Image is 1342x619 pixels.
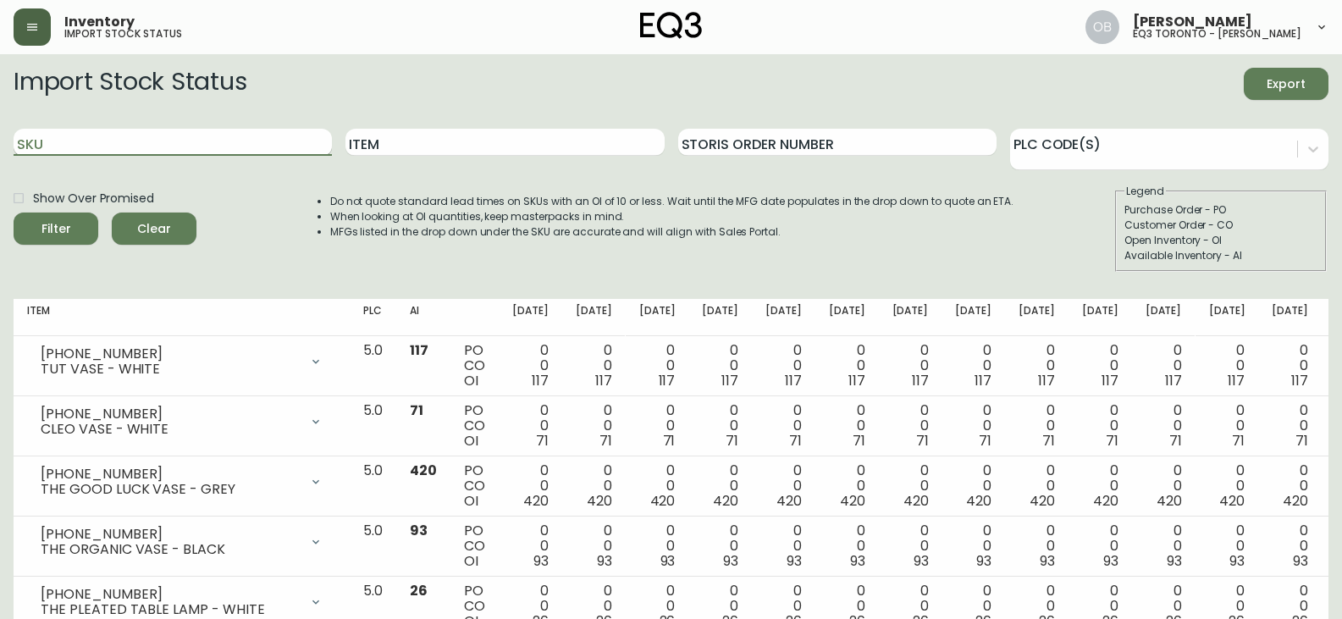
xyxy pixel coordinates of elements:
div: 0 0 [955,463,991,509]
span: 420 [903,491,929,511]
div: 0 0 [892,463,929,509]
span: 93 [787,551,802,571]
div: 0 0 [702,403,738,449]
h5: eq3 toronto - [PERSON_NAME] [1133,29,1301,39]
div: 0 0 [1209,343,1245,389]
div: 0 0 [1272,463,1308,509]
li: Do not quote standard lead times on SKUs with an OI of 10 or less. Wait until the MFG date popula... [330,194,1014,209]
span: 93 [914,551,929,571]
span: 93 [850,551,865,571]
td: 5.0 [350,517,396,577]
span: 71 [1295,431,1308,450]
span: 420 [713,491,738,511]
span: 71 [726,431,738,450]
div: 0 0 [576,343,612,389]
div: 0 0 [1146,403,1182,449]
div: 0 0 [1019,463,1055,509]
div: THE ORGANIC VASE - BLACK [41,542,299,557]
div: [PHONE_NUMBER] [41,467,299,482]
h5: import stock status [64,29,182,39]
div: 0 0 [765,403,802,449]
span: 71 [1106,431,1118,450]
span: 117 [975,371,991,390]
div: 0 0 [1209,523,1245,569]
th: Item [14,299,350,336]
div: 0 0 [765,343,802,389]
span: 117 [410,340,428,360]
span: 117 [1102,371,1118,390]
span: 71 [663,431,676,450]
li: When looking at OI quantities, keep masterpacks in mind. [330,209,1014,224]
th: [DATE] [562,299,626,336]
span: 117 [848,371,865,390]
span: 93 [1293,551,1308,571]
span: Clear [125,218,183,240]
th: [DATE] [942,299,1005,336]
span: Export [1257,74,1315,95]
div: 0 0 [1019,523,1055,569]
span: 420 [523,491,549,511]
span: 117 [595,371,612,390]
span: 93 [410,521,428,540]
div: THE PLEATED TABLE LAMP - WHITE [41,602,299,617]
span: 420 [840,491,865,511]
button: Clear [112,213,196,245]
th: [DATE] [626,299,689,336]
div: 0 0 [955,343,991,389]
span: 420 [1093,491,1118,511]
span: 26 [410,581,428,600]
div: 0 0 [829,343,865,389]
th: [DATE] [688,299,752,336]
div: Available Inventory - AI [1124,248,1317,263]
span: 117 [721,371,738,390]
span: OI [464,371,478,390]
div: 0 0 [639,343,676,389]
span: 117 [1165,371,1182,390]
li: MFGs listed in the drop down under the SKU are accurate and will align with Sales Portal. [330,224,1014,240]
div: 0 0 [512,463,549,509]
div: 0 0 [512,523,549,569]
span: 93 [597,551,612,571]
span: 93 [1229,551,1245,571]
button: Export [1244,68,1328,100]
span: 420 [1030,491,1055,511]
span: 117 [1038,371,1055,390]
span: 93 [660,551,676,571]
span: 71 [979,431,991,450]
span: 93 [533,551,549,571]
div: 0 0 [1209,463,1245,509]
div: 0 0 [1082,463,1118,509]
h2: Import Stock Status [14,68,246,100]
div: 0 0 [576,463,612,509]
span: 71 [916,431,929,450]
div: CLEO VASE - WHITE [41,422,299,437]
span: 93 [1167,551,1182,571]
div: 0 0 [1146,523,1182,569]
th: [DATE] [1005,299,1069,336]
div: 0 0 [702,463,738,509]
span: 420 [1157,491,1182,511]
div: 0 0 [1272,403,1308,449]
div: 0 0 [765,463,802,509]
td: 5.0 [350,456,396,517]
legend: Legend [1124,184,1166,199]
div: 0 0 [1019,343,1055,389]
span: 420 [650,491,676,511]
span: 420 [966,491,991,511]
div: 0 0 [1146,463,1182,509]
div: 0 0 [639,523,676,569]
div: 0 0 [639,403,676,449]
div: 0 0 [1082,343,1118,389]
div: 0 0 [1082,403,1118,449]
span: 117 [659,371,676,390]
span: 93 [1040,551,1055,571]
span: 71 [1042,431,1055,450]
div: [PHONE_NUMBER]THE GOOD LUCK VASE - GREY [27,463,336,500]
div: 0 0 [829,403,865,449]
div: 0 0 [955,523,991,569]
span: 93 [1103,551,1118,571]
span: 71 [410,401,423,420]
div: Open Inventory - OI [1124,233,1317,248]
span: [PERSON_NAME] [1133,15,1252,29]
div: 0 0 [702,343,738,389]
